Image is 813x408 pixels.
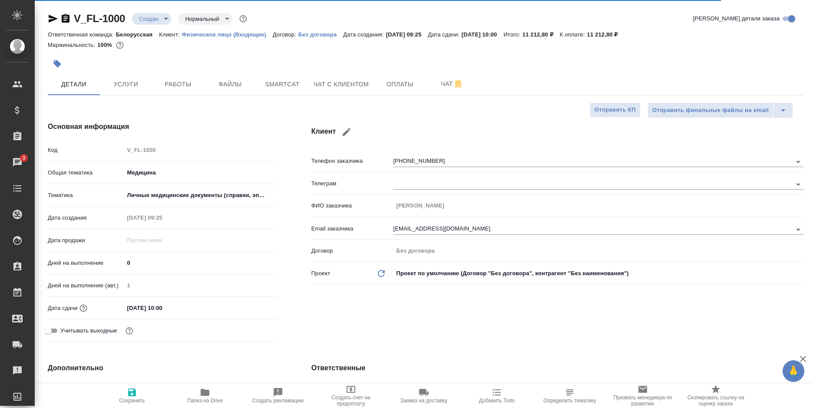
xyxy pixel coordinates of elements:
[241,384,314,408] button: Создать рекламацию
[460,384,533,408] button: Добавить Todo
[311,224,393,233] p: Email заказчика
[386,31,428,38] p: [DATE] 09:25
[311,201,393,210] p: ФИО заказчика
[311,179,393,188] p: Телеграм
[48,214,124,222] p: Дата создания
[462,31,504,38] p: [DATE] 10:00
[53,79,95,90] span: Детали
[453,79,463,89] svg: Отписаться
[783,360,804,382] button: 🙏
[182,30,273,38] a: Физическое лицо (Входящие)
[479,398,515,404] span: Добавить Todo
[684,395,747,407] span: Скопировать ссылку на оценку заказа
[124,165,277,180] div: Медицина
[78,303,89,314] button: Если добавить услуги и заполнить их объемом, то дата рассчитается автоматически
[611,395,674,407] span: Призвать менеджера по развитию
[786,362,801,380] span: 🙏
[320,395,382,407] span: Создать счет на предоплату
[648,102,793,118] div: split button
[159,31,182,38] p: Клиент:
[97,42,114,48] p: 100%
[252,398,304,404] span: Создать рекламацию
[187,398,223,404] span: Папка на Drive
[48,304,78,313] p: Дата сдачи
[314,79,369,90] span: Чат с клиентом
[314,384,387,408] button: Создать счет на предоплату
[48,168,124,177] p: Общая тематика
[273,31,298,38] p: Договор:
[124,211,200,224] input: Пустое поле
[679,384,752,408] button: Скопировать ссылку на оценку заказа
[792,178,804,191] button: Open
[132,13,171,25] div: Создан
[387,384,460,408] button: Заявка на доставку
[595,105,636,115] span: Отправить КП
[311,363,803,373] h4: Ответственные
[393,199,803,212] input: Пустое поле
[48,146,124,155] p: Код
[124,188,277,203] div: Личные медицинские документы (справки, эпикризы)
[792,224,804,236] button: Open
[48,13,58,24] button: Скопировать ссылку для ЯМессенджера
[48,281,124,290] p: Дней на выполнение (авт.)
[136,15,161,23] button: Создан
[792,156,804,168] button: Open
[124,302,200,314] input: ✎ Введи что-нибудь
[48,42,97,48] p: Маржинальность:
[48,363,277,373] h4: Дополнительно
[48,54,67,73] button: Добавить тэг
[17,154,30,162] span: 3
[693,14,780,23] span: [PERSON_NAME] детали заказа
[124,234,200,247] input: Пустое поле
[393,244,803,257] input: Пустое поле
[393,266,803,281] div: Проект по умолчанию (Договор "Без договора", контрагент "Без наименования")
[178,13,232,25] div: Создан
[396,382,417,402] button: Добавить менеджера
[606,384,679,408] button: Призвать менеджера по развитию
[105,79,147,90] span: Услуги
[209,79,251,90] span: Файлы
[48,259,124,267] p: Дней на выполнение
[116,31,159,38] p: Белорусская
[590,102,641,118] button: Отправить КП
[261,79,303,90] span: Smartcat
[587,31,625,38] p: 11 212,80 ₽
[119,398,145,404] span: Сохранить
[431,79,473,89] span: Чат
[48,122,277,132] h4: Основная информация
[238,13,249,24] button: Доп статусы указывают на важность/срочность заказа
[298,31,344,38] p: Без договора
[48,236,124,245] p: Дата продажи
[60,13,71,24] button: Скопировать ссылку
[543,398,596,404] span: Определить тематику
[60,326,117,335] span: Учитывать выходные
[48,191,124,200] p: Тематика
[182,31,273,38] p: Физическое лицо (Входящие)
[114,39,126,51] button: 0.00 RUB;
[311,122,803,142] h4: Клиент
[560,31,587,38] p: К оплате:
[124,144,277,156] input: Пустое поле
[522,31,560,38] p: 11 212,80 ₽
[533,384,606,408] button: Определить тематику
[298,30,344,38] a: Без договора
[124,279,277,292] input: Пустое поле
[2,151,33,173] a: 3
[124,325,135,336] button: Выбери, если сб и вс нужно считать рабочими днями для выполнения заказа.
[652,105,769,115] span: Отправить финальные файлы на email
[428,31,461,38] p: Дата сдачи:
[343,31,386,38] p: Дата создания:
[311,269,330,278] p: Проект
[48,31,116,38] p: Ответственная команда:
[400,398,447,404] span: Заявка на доставку
[124,257,277,269] input: ✎ Введи что-нибудь
[182,15,221,23] button: Нормальный
[169,384,241,408] button: Папка на Drive
[157,79,199,90] span: Работы
[311,157,393,165] p: Телефон заказчика
[379,79,421,90] span: Оплаты
[311,247,393,255] p: Договор
[96,384,169,408] button: Сохранить
[503,31,522,38] p: Итого:
[74,13,125,24] a: V_FL-1000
